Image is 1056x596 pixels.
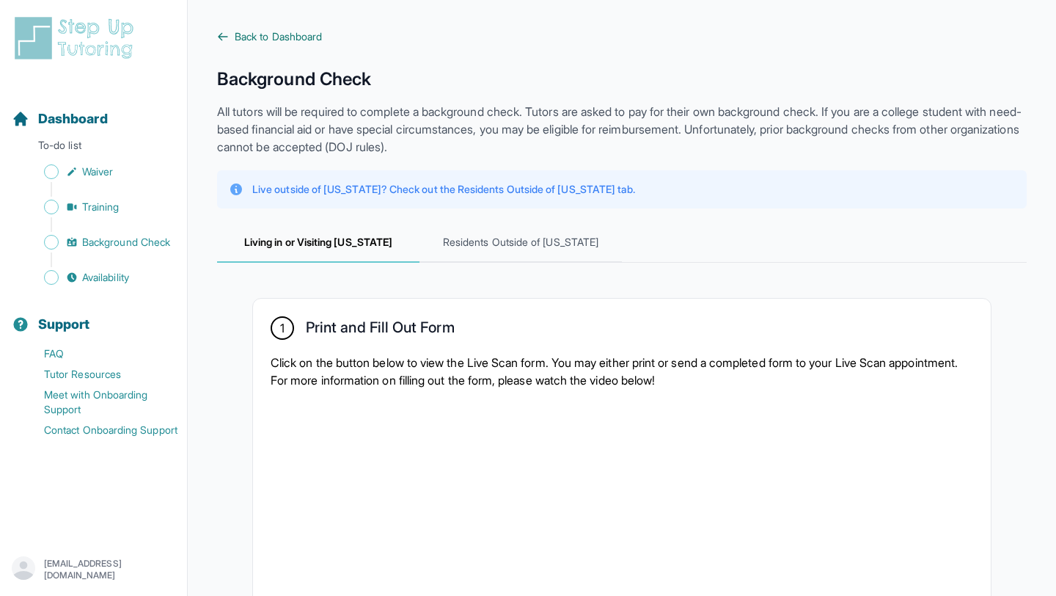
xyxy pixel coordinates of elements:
span: 1 [280,319,285,337]
p: Click on the button below to view the Live Scan form. You may either print or send a completed fo... [271,354,973,389]
a: Waiver [12,161,187,182]
a: Background Check [12,232,187,252]
span: Back to Dashboard [235,29,322,44]
span: Residents Outside of [US_STATE] [419,223,622,263]
button: Dashboard [6,85,181,135]
p: [EMAIL_ADDRESS][DOMAIN_NAME] [44,558,175,581]
a: Contact Onboarding Support [12,420,187,440]
span: Support [38,314,90,335]
img: logo [12,15,142,62]
a: Training [12,197,187,217]
a: Availability [12,267,187,288]
p: All tutors will be required to complete a background check. Tutors are asked to pay for their own... [217,103,1027,156]
a: Dashboard [12,109,108,129]
span: Living in or Visiting [US_STATE] [217,223,419,263]
button: [EMAIL_ADDRESS][DOMAIN_NAME] [12,556,175,583]
p: Live outside of [US_STATE]? Check out the Residents Outside of [US_STATE] tab. [252,182,635,197]
a: Meet with Onboarding Support [12,385,187,420]
h2: Print and Fill Out Form [306,319,455,342]
a: Back to Dashboard [217,29,1027,44]
span: Waiver [82,164,113,179]
a: FAQ [12,344,187,364]
button: Support [6,291,181,341]
span: Training [82,200,120,214]
p: To-do list [6,138,181,159]
span: Background Check [82,235,170,250]
span: Availability [82,270,129,285]
a: Tutor Resources [12,364,187,385]
nav: Tabs [217,223,1027,263]
span: Dashboard [38,109,108,129]
h1: Background Check [217,68,1027,91]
